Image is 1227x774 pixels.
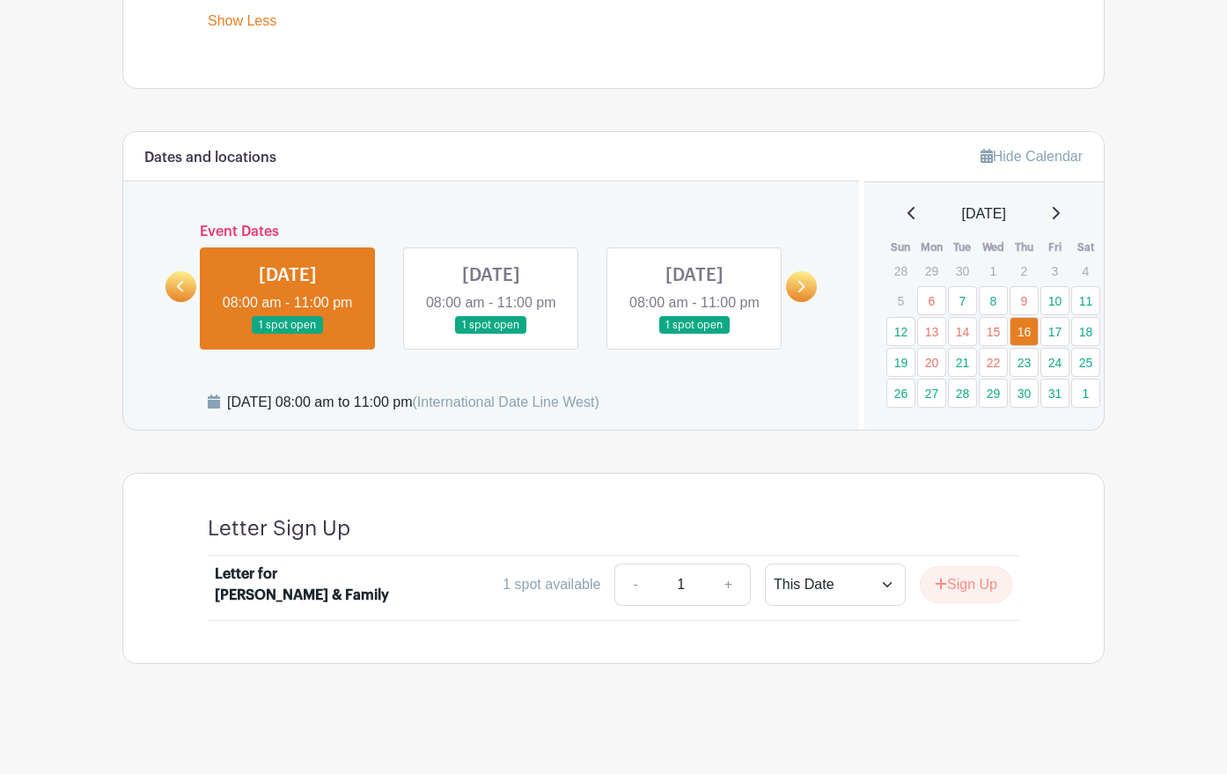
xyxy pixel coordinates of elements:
a: 25 [1071,348,1100,377]
a: 29 [979,379,1008,408]
a: 8 [979,286,1008,315]
a: 12 [886,317,915,346]
p: 2 [1010,257,1039,284]
a: 20 [917,348,946,377]
a: + [707,564,751,606]
p: 3 [1040,257,1069,284]
div: Letter for [PERSON_NAME] & Family [215,564,393,606]
h6: Event Dates [196,224,786,240]
a: 18 [1071,317,1100,346]
p: 5 [886,287,915,314]
a: 11 [1071,286,1100,315]
th: Fri [1040,239,1070,256]
th: Wed [978,239,1009,256]
a: 27 [917,379,946,408]
p: 1 [979,257,1008,284]
a: 31 [1040,379,1069,408]
a: 14 [948,317,977,346]
a: 23 [1010,348,1039,377]
p: 29 [917,257,946,284]
th: Mon [916,239,947,256]
a: 22 [979,348,1008,377]
a: 21 [948,348,977,377]
a: 6 [917,286,946,315]
h4: Letter Sign Up [208,516,350,542]
a: 9 [1010,286,1039,315]
a: 19 [886,348,915,377]
div: 1 spot available [503,574,600,595]
button: Sign Up [920,566,1012,603]
a: Show Less [208,13,276,35]
th: Sun [885,239,916,256]
a: Hide Calendar [981,149,1083,164]
p: 30 [948,257,977,284]
a: 16 [1010,317,1039,346]
p: 28 [886,257,915,284]
a: 15 [979,317,1008,346]
th: Sat [1070,239,1101,256]
div: [DATE] 08:00 am to 11:00 pm [227,392,599,413]
a: 10 [1040,286,1069,315]
a: 1 [1071,379,1100,408]
span: [DATE] [962,203,1006,225]
th: Thu [1009,239,1040,256]
a: - [614,564,655,606]
th: Tue [947,239,978,256]
p: 4 [1071,257,1100,284]
a: 7 [948,286,977,315]
a: 17 [1040,317,1069,346]
a: 26 [886,379,915,408]
a: 24 [1040,348,1069,377]
h6: Dates and locations [144,150,276,166]
a: 30 [1010,379,1039,408]
a: 28 [948,379,977,408]
span: (International Date Line West) [412,394,599,409]
a: 13 [917,317,946,346]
